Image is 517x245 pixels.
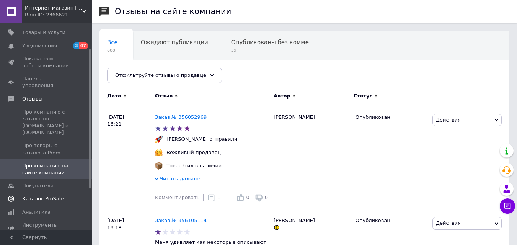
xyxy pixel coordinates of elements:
span: Дата [107,92,121,99]
span: Статус [354,92,373,99]
div: Читать дальше [155,175,270,184]
div: 1 [207,194,220,201]
span: Товары и услуги [22,29,65,36]
span: Про компанию с каталогов [DOMAIN_NAME] и [DOMAIN_NAME] [22,109,71,136]
div: [DATE] 16:21 [99,108,155,211]
span: Все проблемы [107,68,150,75]
span: Панель управления [22,75,71,89]
span: Интернет-магазин Optom7km.net - опт и розница товаров Одесса, рынок 7км [25,5,82,11]
div: Опубликован [356,217,427,224]
a: Заказ № 356052969 [155,114,207,120]
span: Действия [436,117,461,123]
div: [PERSON_NAME] отправили [165,136,239,143]
div: Вежливый продавец [165,149,223,156]
span: 0 [265,195,268,200]
span: Отзывы [22,96,42,102]
img: :hugging_face: [155,149,163,156]
span: Показатели работы компании [22,55,71,69]
span: Инструменты вебмастера и SEO [22,222,71,235]
div: [PERSON_NAME] [270,108,352,211]
div: Ваш ID: 2366621 [25,11,92,18]
span: 0 [246,195,249,200]
span: Отфильтруйте отзывы о продавце [115,72,206,78]
button: Чат с покупателем [500,198,515,214]
span: Действия [436,220,461,226]
img: :rocket: [155,135,163,143]
span: Комментировать [155,195,199,200]
span: Опубликованы без комме... [231,39,314,46]
span: Покупатели [22,182,54,189]
span: Про компанию на сайте компании [22,162,71,176]
div: Товар был в наличии [165,162,223,169]
span: Автор [274,92,290,99]
span: 3 [73,42,79,49]
span: 1 [217,195,220,200]
div: Опубликован [356,114,427,121]
img: :package: [155,162,163,170]
a: Заказ № 356105114 [155,217,207,223]
h1: Отзывы на сайте компании [115,7,231,16]
span: Аналитика [22,209,51,216]
span: Каталог ProSale [22,195,64,202]
span: Ожидают публикации [141,39,208,46]
span: Уведомления [22,42,57,49]
div: Комментировать [155,194,199,201]
span: Про товары с каталога Prom [22,142,71,156]
span: 47 [79,42,88,49]
span: 888 [107,47,118,53]
span: 39 [231,47,314,53]
span: Читать дальше [160,176,200,182]
div: Опубликованы без комментария [223,31,329,60]
span: Все [107,39,118,46]
span: Отзыв [155,92,173,99]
